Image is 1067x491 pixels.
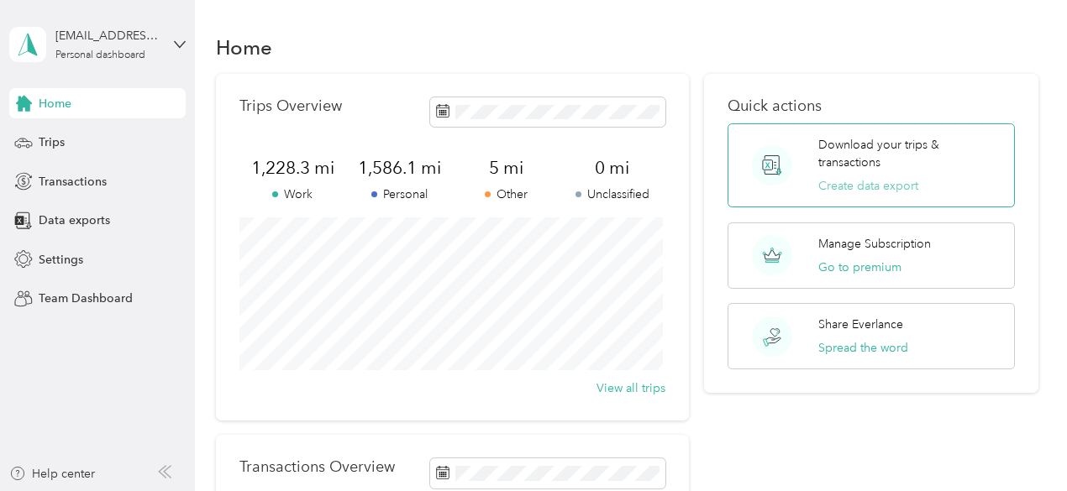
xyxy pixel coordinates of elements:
button: Go to premium [818,259,901,276]
p: Trips Overview [239,97,342,115]
p: Unclassified [559,185,665,203]
h1: Home [216,39,272,56]
span: Data exports [39,212,110,229]
p: Transactions Overview [239,458,395,476]
span: 1,228.3 mi [239,156,346,180]
p: Share Everlance [818,316,903,333]
button: Spread the word [818,339,908,357]
div: [EMAIL_ADDRESS][DOMAIN_NAME] [55,27,160,44]
div: Personal dashboard [55,50,145,60]
iframe: Everlance-gr Chat Button Frame [973,397,1067,491]
span: Home [39,95,71,112]
p: Quick actions [728,97,1015,115]
span: Transactions [39,173,107,191]
p: Personal [346,185,453,203]
span: 5 mi [453,156,560,180]
button: Create data export [818,177,918,195]
p: Manage Subscription [818,235,931,253]
button: View all trips [597,379,665,397]
p: Other [453,185,560,203]
span: Trips [39,133,65,151]
span: 1,586.1 mi [346,156,453,180]
p: Download your trips & transactions [818,136,1001,171]
span: 0 mi [559,156,665,180]
span: Team Dashboard [39,290,133,307]
button: Help center [9,465,95,483]
span: Settings [39,251,83,269]
p: Work [239,185,346,203]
